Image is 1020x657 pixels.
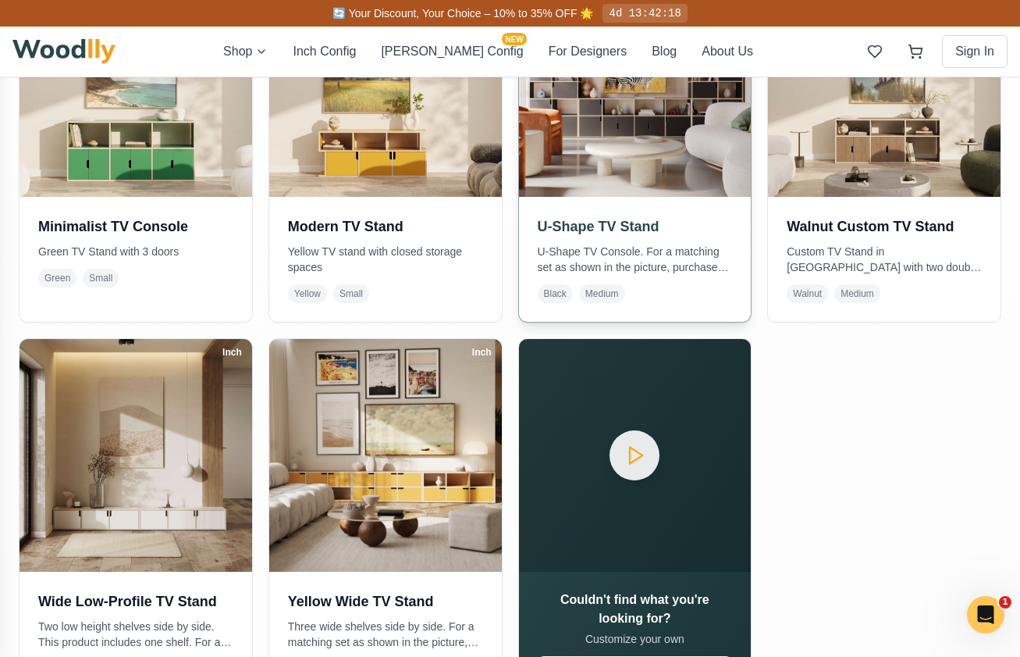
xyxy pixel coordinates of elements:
[787,284,828,303] span: Walnut
[269,339,502,572] img: Yellow Wide TV Stand
[549,42,627,61] button: For Designers
[288,591,483,612] h3: Yellow Wide TV Stand
[999,596,1011,609] span: 1
[208,527,261,537] span: Messages
[787,216,982,237] h3: Walnut Custom TV Stand
[20,339,252,572] img: Wide Low-Profile TV Stand
[32,197,261,213] div: Chat with us
[156,487,312,550] button: Messages
[83,269,119,287] span: Small
[38,269,76,287] span: Green
[967,596,1004,634] iframe: Intercom live chat
[787,244,982,275] p: Custom TV Stand in [GEOGRAPHIC_DATA] with two double doors
[16,184,297,227] div: Chat with us
[834,284,880,303] span: Medium
[38,216,233,237] h3: Minimalist TV Console
[223,42,268,61] button: Shop
[538,591,733,628] h3: Couldn't find what you're looking for?
[465,344,499,361] div: Inch
[942,35,1008,68] button: Sign In
[288,244,483,275] p: Yellow TV stand with closed storage spaces
[288,216,483,237] h3: Modern TV Stand
[538,631,733,647] p: Customize your own
[31,25,62,56] img: Profile image for Anna
[215,344,249,361] div: Inch
[293,42,356,61] button: Inch Config
[12,39,116,64] img: Woodlly
[38,244,233,259] p: Green TV Stand with 3 doors
[38,591,233,612] h3: Wide Low-Profile TV Stand
[332,7,593,20] span: 🔄 Your Discount, Your Choice – 10% to 35% OFF 🌟
[31,137,281,164] p: How can we help?
[268,25,297,53] div: Close
[502,33,526,45] span: NEW
[538,244,733,275] p: U-Shape TV Console. For a matching set as shown in the picture, purchase two tall shelves and one...
[381,42,523,61] button: [PERSON_NAME] ConfigNEW
[288,619,483,650] p: Three wide shelves side by side. For a matching set as shown in the picture, design and purchase ...
[288,284,327,303] span: Yellow
[602,4,687,23] div: 4d 13:42:18
[538,216,733,237] h3: U-Shape TV Stand
[38,619,233,650] p: Two low height shelves side by side. This product includes one shelf. For a matching set as shown...
[652,42,677,61] button: Blog
[60,527,95,537] span: Home
[31,111,281,137] p: Hi there 👋
[579,284,625,303] span: Medium
[538,284,573,303] span: Black
[333,284,369,303] span: Small
[702,42,753,61] button: About Us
